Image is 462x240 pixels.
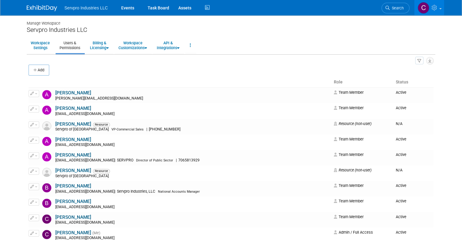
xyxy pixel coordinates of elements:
[334,152,364,157] span: Team Member
[55,230,91,235] a: [PERSON_NAME]
[42,168,51,177] img: Resource
[93,123,110,127] span: Resource
[55,220,330,225] div: [EMAIL_ADDRESS][DOMAIN_NAME]
[55,121,91,127] a: [PERSON_NAME]
[334,168,371,172] span: Resource (non-user)
[86,38,113,53] a: Billing &Licensing
[176,158,177,162] span: |
[55,183,91,189] a: [PERSON_NAME]
[396,106,406,110] span: Active
[334,106,364,110] span: Team Member
[55,158,330,163] div: [EMAIL_ADDRESS][DOMAIN_NAME]
[396,90,406,95] span: Active
[55,106,91,111] a: [PERSON_NAME]
[56,38,84,53] a: Users &Permissions
[55,137,91,142] a: [PERSON_NAME]
[55,143,330,147] div: [EMAIL_ADDRESS][DOMAIN_NAME]
[55,189,330,194] div: [EMAIL_ADDRESS][DOMAIN_NAME]
[396,168,402,172] span: N/A
[42,121,51,130] img: Resource
[27,38,54,53] a: WorkspaceSettings
[331,77,393,87] th: Role
[55,205,330,210] div: [EMAIL_ADDRESS][DOMAIN_NAME]
[55,174,111,178] span: Servpro of [GEOGRAPHIC_DATA]
[42,199,51,208] img: Brian Donnelly
[42,106,51,115] img: Alissa Hogaboam
[115,158,115,162] span: |
[64,5,108,10] span: Servpro Industries LLC
[55,96,330,101] div: [PERSON_NAME][EMAIL_ADDRESS][DOMAIN_NAME]
[55,90,91,96] a: [PERSON_NAME]
[55,215,91,220] a: [PERSON_NAME]
[177,158,201,162] span: 7065813929
[393,77,433,87] th: Status
[334,90,364,95] span: Team Member
[93,169,110,173] span: Resource
[334,137,364,141] span: Team Member
[29,65,49,76] button: Add
[55,127,111,131] span: Servpro of [GEOGRAPHIC_DATA]
[396,230,406,235] span: Active
[147,127,182,131] span: [PHONE_NUMBER]
[382,3,409,13] a: Search
[136,158,173,162] span: Director of Public Sector
[334,183,364,188] span: Team Member
[334,199,364,203] span: Team Member
[396,121,402,126] span: N/A
[334,215,364,219] span: Team Member
[42,230,51,239] img: Chris Chassagneux
[396,137,406,141] span: Active
[55,152,91,158] a: [PERSON_NAME]
[55,112,330,117] div: [EMAIL_ADDRESS][DOMAIN_NAME]
[27,5,57,11] img: ExhibitDay
[115,38,151,53] a: WorkspaceCustomizations
[396,152,406,157] span: Active
[153,38,183,53] a: API &Integrations
[396,199,406,203] span: Active
[115,189,115,194] span: |
[396,215,406,219] span: Active
[55,168,91,173] a: [PERSON_NAME]
[390,6,404,10] span: Search
[27,15,435,26] div: Manage Workspace
[111,127,144,131] span: VP-Commercial Sales
[42,152,51,161] img: Annaleigh Kone
[27,26,435,34] div: Servpro Industries LLC
[115,158,135,162] span: SERVPRO
[418,2,429,14] img: Chris Chassagneux
[42,215,51,224] img: Carly Howard
[42,137,51,146] img: Amy Johnson
[396,183,406,188] span: Active
[115,189,157,194] span: Servpro Industries, LLC
[42,183,51,192] img: Beth Schoeller
[158,190,200,194] span: National Accounts Manager
[92,231,100,235] span: (Me)
[334,121,371,126] span: Resource (non-user)
[334,230,373,235] span: Admin / Full Access
[42,90,51,99] img: Alex Isaacson
[55,199,91,204] a: [PERSON_NAME]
